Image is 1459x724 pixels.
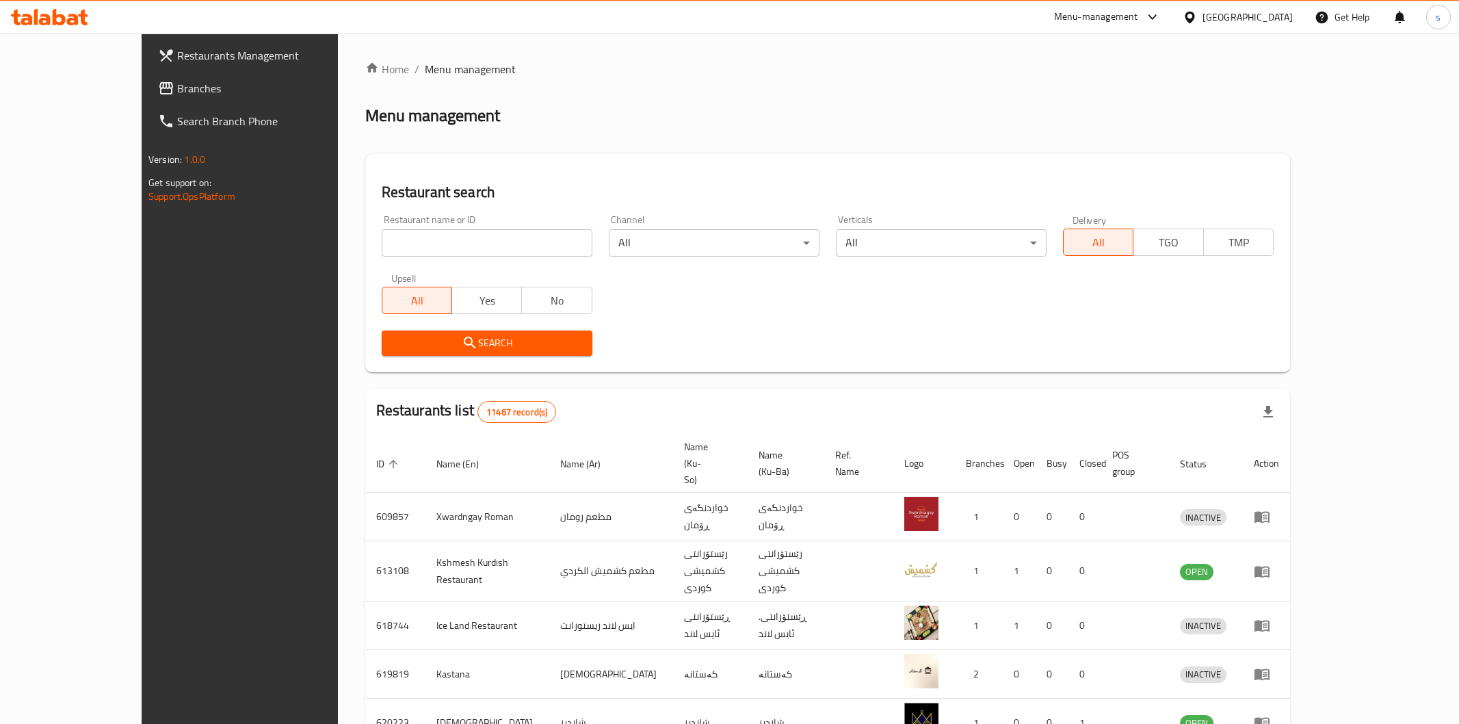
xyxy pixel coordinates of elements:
[365,493,425,541] td: 609857
[1003,435,1036,493] th: Open
[365,541,425,602] td: 613108
[1180,510,1226,526] span: INACTIVE
[748,650,824,699] td: کەستانە
[527,291,586,311] span: No
[1254,563,1279,580] div: Menu
[1036,602,1068,650] td: 0
[425,493,549,541] td: Xwardngay Roman
[759,447,808,480] span: Name (Ku-Ba)
[673,602,748,650] td: ڕێستۆرانتی ئایس لاند
[684,439,731,488] span: Name (Ku-So)
[955,602,1003,650] td: 1
[1133,229,1203,256] button: TGO
[1003,493,1036,541] td: 0
[376,400,557,423] h2: Restaurants list
[549,493,673,541] td: مطعم رومان
[436,456,497,472] span: Name (En)
[1203,229,1274,256] button: TMP
[955,493,1003,541] td: 1
[955,435,1003,493] th: Branches
[1180,564,1213,580] span: OPEN
[1252,396,1285,428] div: Export file
[1068,541,1101,602] td: 0
[1068,435,1101,493] th: Closed
[382,331,592,356] button: Search
[365,61,409,77] a: Home
[904,654,938,688] img: Kastana
[1068,650,1101,699] td: 0
[1254,617,1279,634] div: Menu
[836,229,1047,257] div: All
[1003,541,1036,602] td: 1
[549,602,673,650] td: ايس لاند ريستورانت
[376,456,402,472] span: ID
[148,188,235,205] a: Support.OpsPlatform
[955,650,1003,699] td: 2
[177,80,374,96] span: Branches
[835,447,877,480] span: Ref. Name
[1209,233,1268,253] span: TMP
[458,291,516,311] span: Yes
[147,39,385,72] a: Restaurants Management
[1054,9,1138,25] div: Menu-management
[1243,435,1290,493] th: Action
[365,602,425,650] td: 618744
[1036,493,1068,541] td: 0
[388,291,447,311] span: All
[1139,233,1198,253] span: TGO
[451,287,522,314] button: Yes
[748,602,824,650] td: .ڕێستۆرانتی ئایس لاند
[1254,508,1279,525] div: Menu
[1180,564,1213,580] div: OPEN
[148,151,182,168] span: Version:
[177,113,374,129] span: Search Branch Phone
[365,105,500,127] h2: Menu management
[609,229,819,257] div: All
[893,435,955,493] th: Logo
[955,541,1003,602] td: 1
[365,61,1290,77] nav: breadcrumb
[521,287,592,314] button: No
[1180,456,1224,472] span: Status
[673,493,748,541] td: خواردنگەی ڕۆمان
[148,174,211,192] span: Get support on:
[1036,650,1068,699] td: 0
[549,541,673,602] td: مطعم كشميش الكردي
[477,401,556,423] div: Total records count
[748,541,824,602] td: رێستۆرانتی کشمیشى كوردى
[1068,493,1101,541] td: 0
[1063,229,1133,256] button: All
[1202,10,1293,25] div: [GEOGRAPHIC_DATA]
[1180,667,1226,683] div: INACTIVE
[425,650,549,699] td: Kastana
[382,182,1274,203] h2: Restaurant search
[391,273,417,283] label: Upsell
[177,47,374,64] span: Restaurants Management
[393,335,581,352] span: Search
[184,151,205,168] span: 1.0.0
[1003,650,1036,699] td: 0
[904,497,938,531] img: Xwardngay Roman
[478,406,555,419] span: 11467 record(s)
[1073,215,1107,224] label: Delivery
[673,650,748,699] td: کەستانە
[904,606,938,640] img: Ice Land Restaurant
[1068,602,1101,650] td: 0
[425,61,516,77] span: Menu management
[365,650,425,699] td: 619819
[560,456,618,472] span: Name (Ar)
[748,493,824,541] td: خواردنگەی ڕۆمان
[415,61,419,77] li: /
[147,105,385,138] a: Search Branch Phone
[1436,10,1441,25] span: s
[549,650,673,699] td: [DEMOGRAPHIC_DATA]
[382,229,592,257] input: Search for restaurant name or ID..
[1036,541,1068,602] td: 0
[1180,618,1226,634] span: INACTIVE
[1180,618,1226,634] div: INACTIVE
[1112,447,1153,480] span: POS group
[673,541,748,602] td: رێستۆرانتی کشمیشى كوردى
[904,552,938,586] img: Kshmesh Kurdish Restaurant
[1036,435,1068,493] th: Busy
